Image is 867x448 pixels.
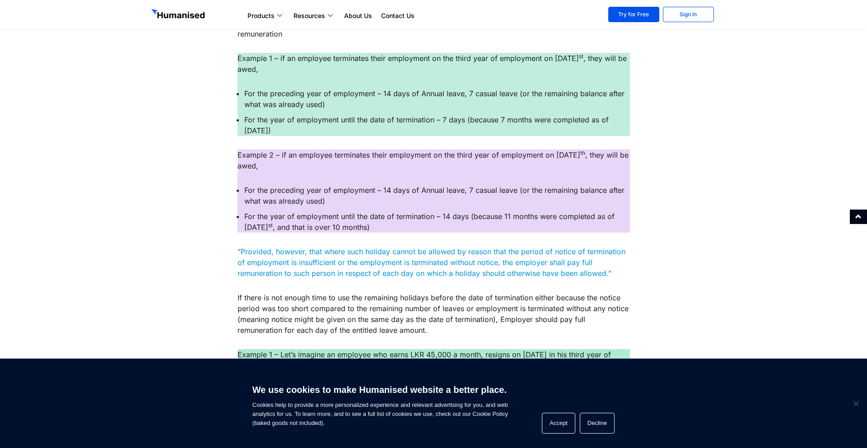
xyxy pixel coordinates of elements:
button: Accept [542,413,575,434]
p: Example 1 – Let’s imagine an employee who earns LKR 45,000 a month, resigns on [DATE] in his thir... [238,349,630,382]
li: For the preceding year of employment – 14 days of Annual leave, 7 casual leave (or the remaining ... [244,88,630,110]
li: For the year of employment until the date of termination – 7 days (because 7 months were complete... [244,114,630,136]
p: “Provided, however, that where such holiday cannot be allowed by reason that the period of notice... [238,246,630,279]
li: For the preceding year of employment – 14 days of Annual leave, 7 casual leave (or the remaining ... [244,185,630,206]
a: About Us [340,10,377,21]
span: Decline [851,399,860,408]
span: Cookies help to provide a more personalized experience and relevant advertising for you, and web ... [252,379,508,428]
a: Contact Us [377,10,419,21]
button: Decline [580,413,615,434]
a: Sign In [663,7,714,22]
sup: th [580,149,585,156]
a: Resources [289,10,340,21]
a: Try for Free [608,7,659,22]
sup: st [268,222,273,229]
img: GetHumanised Logo [151,9,206,21]
a: Products [243,10,289,21]
p: Example 2 – if an employee terminates their employment on the third year of employment on [DATE] ... [238,149,630,171]
p: Example 1 – if an employee terminates their employment on the third year of employment on [DATE] ... [238,53,630,75]
p: If there is not enough time to use the remaining holidays before the date of termination either b... [238,292,630,336]
sup: st [579,53,583,60]
li: For the year of employment until the date of termination – 14 days (because 11 months were comple... [244,211,630,233]
h6: We use cookies to make Humanised website a better place. [252,383,508,396]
